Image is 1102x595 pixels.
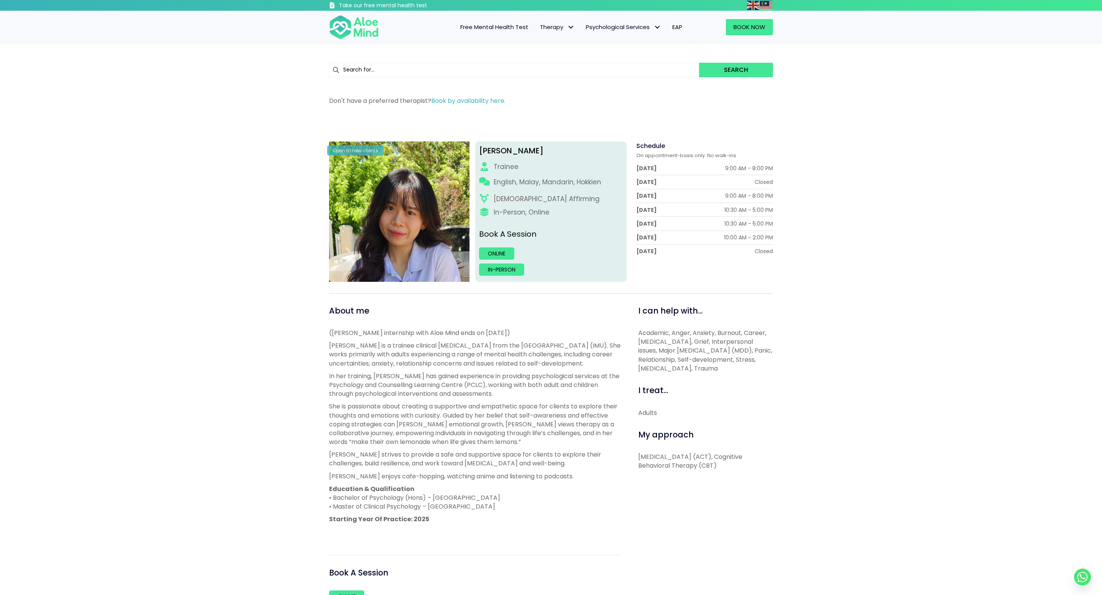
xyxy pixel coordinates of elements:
[652,22,663,33] span: Psychological Services: submenu
[329,472,621,481] p: [PERSON_NAME] enjoys cafe-hopping, watching anime and listening to podcasts.
[638,429,694,440] span: My approach
[636,178,657,186] div: [DATE]
[1074,569,1091,585] a: Whatsapp
[327,145,384,156] div: Open to new clients
[329,567,388,578] span: Book A Session
[755,178,773,186] div: Closed
[431,96,505,105] a: Book by availability here.
[329,15,379,40] img: Aloe mind Logo
[329,2,468,11] a: Take our free mental health test
[724,206,773,214] div: 10:30 AM - 5:00 PM
[580,19,667,35] a: Psychological ServicesPsychological Services: submenu
[586,23,661,31] span: Psychological Services
[494,162,518,172] div: Trainee
[494,194,600,204] div: [DEMOGRAPHIC_DATA] Affirming
[329,515,429,523] strong: Starting Year Of Practice: 2025
[565,22,576,33] span: Therapy: submenu
[460,23,528,31] span: Free Mental Health Test
[638,305,703,316] span: I can help with...
[636,164,657,172] div: [DATE]
[672,23,682,31] span: EAP
[329,328,621,337] p: ([PERSON_NAME] internship with Aloe Mind ends on [DATE])
[667,19,688,35] a: EAP
[724,234,773,241] div: 10:00 AM - 2:00 PM
[760,1,772,10] img: ms
[329,484,414,493] strong: Education & Qualification
[636,192,657,200] div: [DATE]
[479,145,623,156] div: [PERSON_NAME]
[747,1,759,10] img: en
[755,247,773,255] div: Closed
[329,341,621,368] p: [PERSON_NAME] is a trainee clinical [MEDICAL_DATA] from the [GEOGRAPHIC_DATA] (IMU). She works pr...
[636,206,657,214] div: [DATE]
[329,63,699,77] input: Search for...
[479,229,623,240] p: Book A Session
[455,19,534,35] a: Free Mental Health Test
[636,220,657,228] div: [DATE]
[747,1,760,10] a: English
[329,96,773,105] p: Don't have a preferred therapist?
[389,19,688,35] nav: Menu
[339,2,468,10] h3: Take our free mental health test
[636,152,736,159] span: On appointment-basis only. No walk-ins
[734,23,765,31] span: Book Now
[494,177,601,187] p: English, Malay, Mandarin, Hokkien
[479,247,514,260] a: Online
[329,372,621,398] p: In her training, [PERSON_NAME] has gained experience in providing psychological services at the P...
[540,23,574,31] span: Therapy
[329,305,369,316] span: About me
[329,141,469,282] img: Aloe Mind Profile Pic – Christie Yong Kar Xin
[479,263,524,276] a: In-person
[726,19,773,35] a: Book Now
[725,192,773,200] div: 9:00 AM - 8:00 PM
[725,164,773,172] div: 9:00 AM - 8:00 PM
[638,452,773,470] p: [MEDICAL_DATA] (ACT), Cognitive Behavioral Therapy (CBT)
[636,141,665,150] span: Schedule
[638,328,772,373] span: Academic, Anger, Anxiety, Burnout, Career, [MEDICAL_DATA], Grief, Interpersonal issues, Major [ME...
[329,402,621,446] p: She is passionate about creating a supportive and empathetic space for clients to explore their t...
[636,247,657,255] div: [DATE]
[724,220,773,228] div: 10:30 AM - 5:00 PM
[699,63,773,77] button: Search
[534,19,580,35] a: TherapyTherapy: submenu
[494,208,549,217] div: In-Person, Online
[329,484,621,511] p: • Bachelor of Psychology (Hons) – [GEOGRAPHIC_DATA] • Master of Clinical Psychology – [GEOGRAPHIC...
[329,450,621,468] p: [PERSON_NAME] strives to provide a safe and supportive space for clients to explore their challen...
[636,234,657,241] div: [DATE]
[760,1,773,10] a: Malay
[638,385,668,396] span: I treat...
[638,408,773,417] div: Adults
